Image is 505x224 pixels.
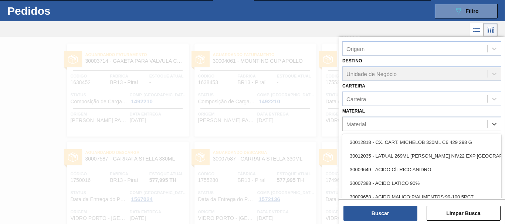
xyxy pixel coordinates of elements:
div: Origem [346,46,365,52]
label: Carteira [342,83,365,89]
div: Visão em Lista [470,23,484,37]
div: Visão em Cards [484,23,498,37]
div: Material [346,121,366,127]
div: Carteira [346,96,366,102]
label: Destino [342,58,362,63]
span: Filtro [466,8,479,14]
div: 30007388 - ACIDO LATICO 90% [342,176,501,190]
button: Filtro [435,4,498,18]
h1: Pedidos [7,7,111,15]
div: 30012818 - CX. CART. MICHELOB 330ML C6 429 298 G [342,135,501,149]
div: 30009649 - ACIDO CÍTRICO ANIDRO [342,163,501,176]
div: 30012035 - LATA AL 269ML [PERSON_NAME] NIV22 EXP [GEOGRAPHIC_DATA] [342,149,501,163]
div: 30009658 - ACIDO MALICO;P/ALIMENTOS;99-100,5PCT [342,190,501,204]
label: Material [342,108,365,114]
